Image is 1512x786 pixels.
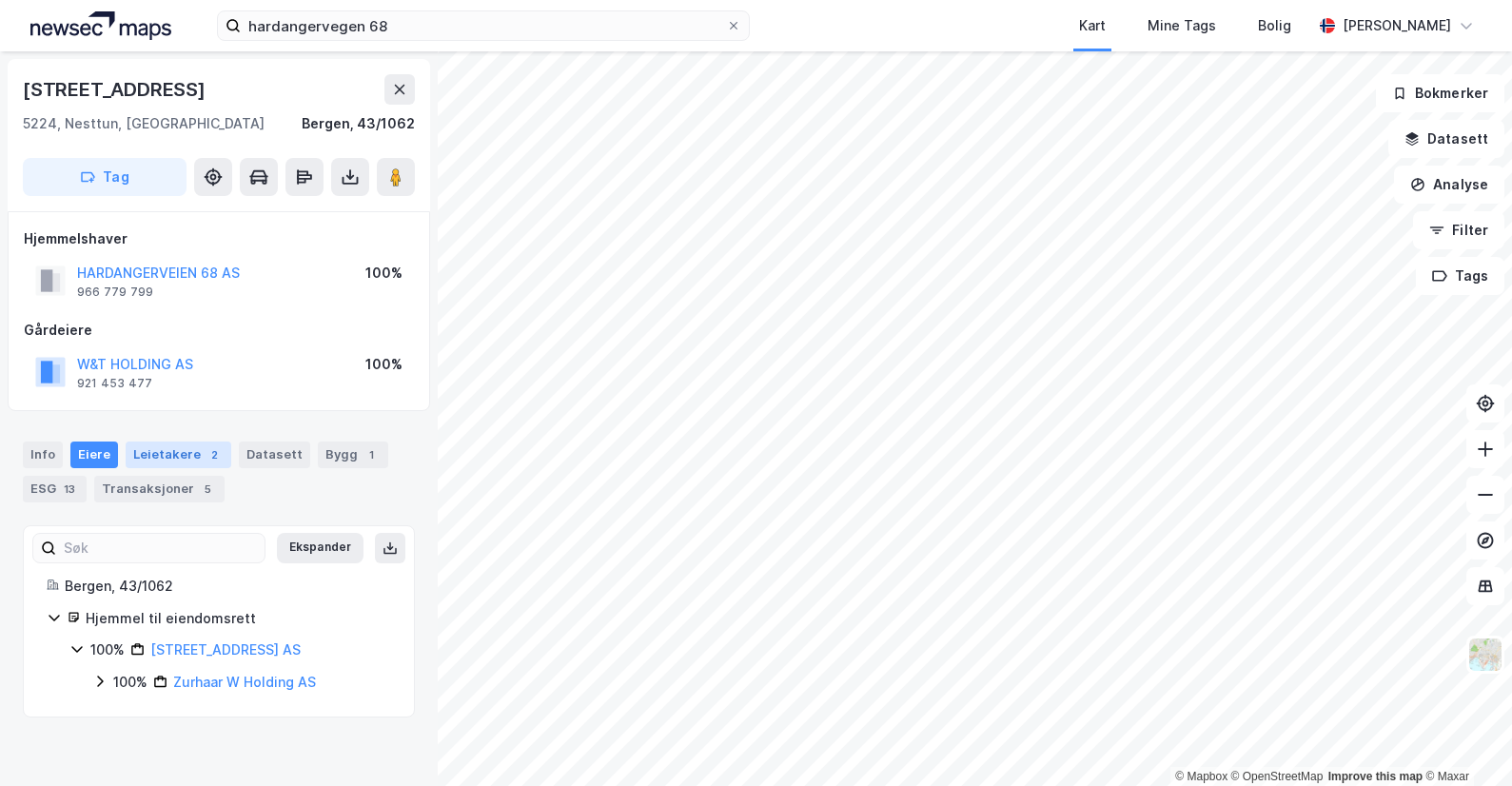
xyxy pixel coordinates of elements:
div: Transaksjoner [94,476,225,502]
div: 921 453 477 [77,376,152,391]
button: Bokmerker [1376,74,1504,112]
div: 1 [362,445,381,464]
a: [STREET_ADDRESS] AS [150,641,301,658]
button: Filter [1413,211,1504,249]
div: 100% [365,353,403,376]
div: 100% [365,262,403,285]
a: OpenStreetMap [1231,770,1324,783]
div: Bygg [318,442,388,468]
a: Improve this map [1328,770,1423,783]
div: Bolig [1258,14,1291,37]
div: 13 [60,480,79,499]
img: Z [1467,637,1503,673]
button: Datasett [1388,120,1504,158]
a: Zurhaar W Holding AS [173,674,316,690]
div: Bergen, 43/1062 [65,575,391,598]
div: Mine Tags [1148,14,1216,37]
div: [STREET_ADDRESS] [23,74,209,105]
div: Leietakere [126,442,231,468]
input: Søk [56,534,265,562]
div: 2 [205,445,224,464]
button: Analyse [1394,166,1504,204]
div: Eiere [70,442,118,468]
button: Tag [23,158,187,196]
a: Mapbox [1175,770,1227,783]
button: Tags [1416,257,1504,295]
div: Hjemmelshaver [24,227,414,250]
div: Bergen, 43/1062 [302,112,415,135]
div: 5224, Nesttun, [GEOGRAPHIC_DATA] [23,112,265,135]
div: 100% [90,639,125,661]
div: Kontrollprogram for chat [1417,695,1512,786]
input: Søk på adresse, matrikkel, gårdeiere, leietakere eller personer [241,11,726,40]
div: 5 [198,480,217,499]
div: Hjemmel til eiendomsrett [86,607,391,630]
div: [PERSON_NAME] [1343,14,1451,37]
iframe: Chat Widget [1417,695,1512,786]
div: 100% [113,671,147,694]
img: logo.a4113a55bc3d86da70a041830d287a7e.svg [30,11,171,40]
div: Info [23,442,63,468]
div: Gårdeiere [24,319,414,342]
div: 966 779 799 [77,285,153,300]
div: Datasett [239,442,310,468]
div: Kart [1079,14,1106,37]
div: ESG [23,476,87,502]
button: Ekspander [277,533,363,563]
